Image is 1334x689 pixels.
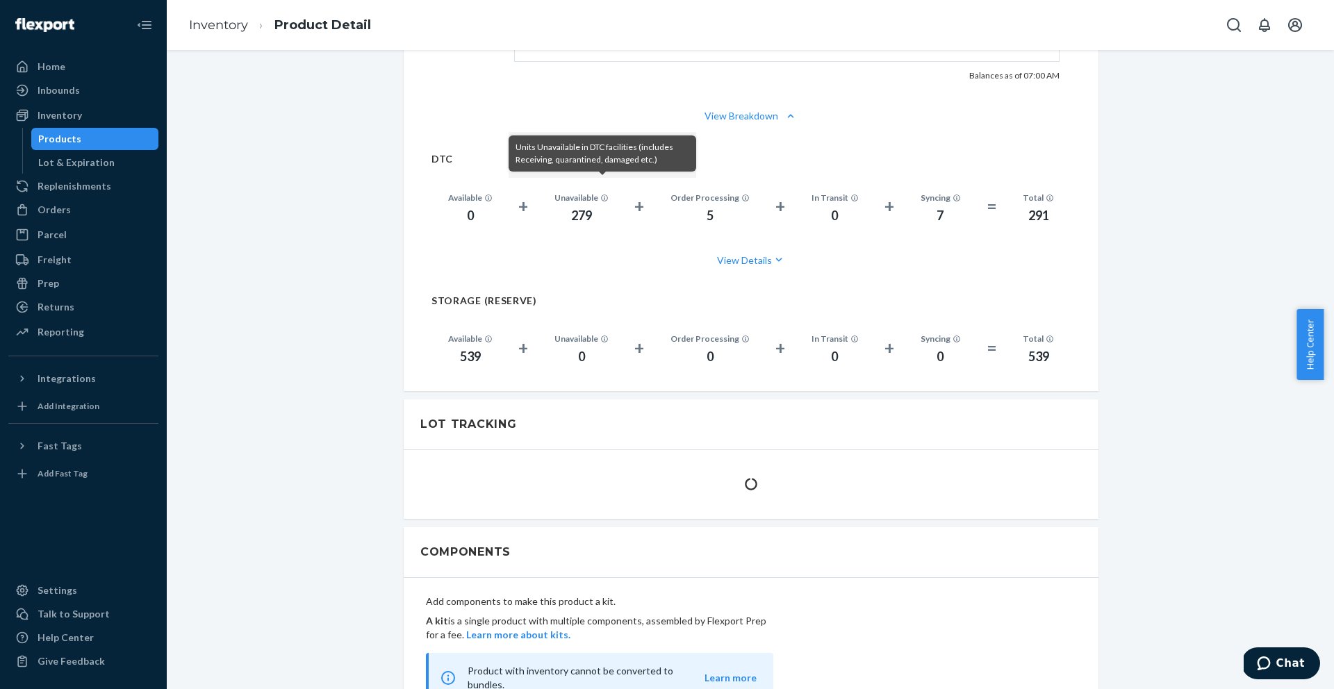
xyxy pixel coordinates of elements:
[38,372,96,385] div: Integrations
[1023,333,1054,344] div: Total
[38,300,74,314] div: Returns
[8,199,158,221] a: Orders
[969,70,1060,81] p: Balances as of 07:00 AM
[884,194,894,219] div: +
[775,194,785,219] div: +
[8,272,158,294] a: Prep
[987,194,997,219] div: =
[38,583,77,597] div: Settings
[921,348,961,366] div: 0
[31,151,159,174] a: Lot & Expiration
[670,333,750,344] div: Order Processing
[921,333,961,344] div: Syncing
[420,416,516,433] div: Lot Tracking
[812,333,859,344] div: In Transit
[554,207,609,225] div: 279
[8,435,158,457] button: Fast Tags
[189,17,248,33] a: Inventory
[38,228,67,242] div: Parcel
[38,253,72,267] div: Freight
[431,295,1071,306] h2: STORAGE (RESERVE)
[448,348,493,366] div: 539
[1296,309,1324,380] button: Help Center
[812,207,859,225] div: 0
[38,60,65,74] div: Home
[8,367,158,390] button: Integrations
[518,335,528,360] div: +
[987,335,997,360] div: =
[426,614,773,642] p: is a single product with multiple components, assembled by Flexport Prep for a fee.
[8,79,158,101] a: Inbounds
[8,224,158,246] a: Parcel
[1023,192,1054,204] div: Total
[1220,11,1248,39] button: Open Search Box
[8,296,158,318] a: Returns
[426,615,448,626] b: A kit
[1251,11,1278,39] button: Open notifications
[431,242,1071,279] button: View Details
[8,650,158,672] button: Give Feedback
[8,249,158,271] a: Freight
[15,18,74,32] img: Flexport logo
[8,104,158,126] a: Inventory
[921,207,961,225] div: 7
[1244,647,1320,682] iframe: Opens a widget where you can chat to one of our agents
[420,544,511,561] h2: Components
[8,56,158,78] a: Home
[38,631,94,645] div: Help Center
[8,603,158,625] button: Talk to Support
[448,192,493,204] div: Available
[131,11,158,39] button: Close Navigation
[178,5,382,46] ol: breadcrumbs
[812,348,859,366] div: 0
[8,395,158,417] a: Add Integration
[670,207,750,225] div: 5
[670,348,750,366] div: 0
[38,325,84,339] div: Reporting
[554,192,609,204] div: Unavailable
[38,439,82,453] div: Fast Tags
[884,335,894,360] div: +
[670,192,750,204] div: Order Processing
[554,348,609,366] div: 0
[8,463,158,485] a: Add Fast Tag
[38,654,105,668] div: Give Feedback
[448,333,493,344] div: Available
[8,175,158,197] a: Replenishments
[812,192,859,204] div: In Transit
[921,192,961,204] div: Syncing
[38,276,59,290] div: Prep
[1023,207,1054,225] div: 291
[775,335,785,360] div: +
[38,132,81,146] div: Products
[425,109,1078,123] button: View Breakdown
[634,194,644,219] div: +
[705,671,757,685] button: Learn more
[38,108,82,122] div: Inventory
[274,17,371,33] a: Product Detail
[38,203,71,217] div: Orders
[634,335,644,360] div: +
[31,128,159,150] a: Products
[466,628,570,642] button: Learn more about kits.
[8,321,158,343] a: Reporting
[8,579,158,601] a: Settings
[448,207,493,225] div: 0
[518,194,528,219] div: +
[38,400,99,412] div: Add Integration
[1281,11,1309,39] button: Open account menu
[8,626,158,649] a: Help Center
[38,467,88,479] div: Add Fast Tag
[1023,348,1054,366] div: 539
[38,607,110,621] div: Talk to Support
[38,156,115,169] div: Lot & Expiration
[431,153,1071,164] h2: DTC
[554,333,609,344] div: Unavailable
[516,141,689,166] div: Units Unavailable in DTC facilities (includes Receiving, quarantined, damaged etc.)
[38,83,80,97] div: Inbounds
[38,179,111,193] div: Replenishments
